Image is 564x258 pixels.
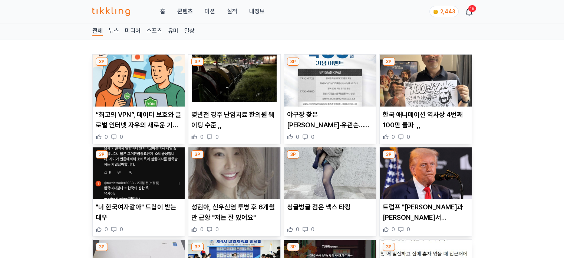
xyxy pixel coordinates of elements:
div: 3P “최고의 VPN”, 데이터 보호와 글로벌 인터넷 자유의 새로운 기준 제시 “최고의 VPN”, 데이터 보호와 글로벌 인터넷 자유의 새로운 기준 제시 0 0 [92,54,185,144]
a: 유머 [168,26,178,36]
div: 3P [287,150,299,159]
a: 콘텐츠 [177,7,192,16]
a: 미디어 [125,26,141,36]
span: 0 [120,226,123,233]
div: 3P 몇년전 경주 난임치료 한의원 웨이팅 수준 ,, 몇년전 경주 난임치료 한의원 웨이팅 수준 ,, 0 0 [188,54,281,144]
a: 일상 [184,26,195,36]
a: 실적 [227,7,237,16]
span: 0 [296,226,299,233]
div: 3P 성현아, 신우신염 투병 후 6개월만 근황 "저는 잘 있어요" 성현아, 신우신염 투병 후 6개월만 근황 "저는 잘 있어요" 0 0 [188,147,281,237]
p: 한국 애니메이션 역사상 4번째 100만 돌파 ,, [383,110,469,130]
div: 3P [191,243,204,251]
div: 3P "너 한국여자같아" 드립이 받는 대우 "너 한국여자같아" 드립이 받는 대우 0 0 [92,147,185,237]
img: 한국 애니메이션 역사상 4번째 100만 돌파 ,, [380,55,472,107]
img: 트럼프 "푸틴과 회담서 2차회담 준비…실패 확률도 25%" [380,147,472,199]
img: 야구장 찾은 김구·유관순…두산, 15일 KIA전서 '광복 80년' 기념행사 [284,55,376,107]
div: 3P [287,243,299,251]
button: 미션 [204,7,215,16]
div: 3P 싱글벙글 검은 쌕스 타킹 싱글벙글 검은 쌕스 타킹 0 0 [284,147,376,237]
span: 0 [392,226,395,233]
img: 싱글벙글 검은 쌕스 타킹 [284,147,376,199]
span: 0 [407,226,410,233]
p: “최고의 VPN”, 데이터 보호와 글로벌 인터넷 자유의 새로운 기준 제시 [96,110,182,130]
a: 홈 [160,7,165,16]
div: 19 [468,5,476,12]
a: 19 [466,7,472,16]
span: 0 [105,226,108,233]
p: 트럼프 "[PERSON_NAME]과 [PERSON_NAME]서 2[PERSON_NAME] [PERSON_NAME]…실패 확률도 25%" [383,202,469,223]
div: 3P [383,243,395,251]
p: "너 한국여자같아" 드립이 받는 대우 [96,202,182,223]
img: 몇년전 경주 난임치료 한의원 웨이팅 수준 ,, [188,55,280,107]
img: 성현아, 신우신염 투병 후 6개월만 근황 "저는 잘 있어요" [188,147,280,199]
span: 2,443 [440,9,455,14]
div: 3P [383,58,395,66]
span: 0 [105,133,108,141]
img: “최고의 VPN”, 데이터 보호와 글로벌 인터넷 자유의 새로운 기준 제시 [93,55,185,107]
div: 3P [191,58,204,66]
img: coin [433,9,439,15]
span: 0 [407,133,410,141]
div: 3P [383,150,395,159]
a: 뉴스 [109,26,119,36]
span: 0 [120,133,123,141]
span: 0 [215,226,219,233]
span: 0 [311,226,314,233]
a: coin 2,443 [429,6,457,17]
span: 0 [200,133,204,141]
span: 0 [296,133,299,141]
span: 0 [200,226,204,233]
div: 3P 한국 애니메이션 역사상 4번째 100만 돌파 ,, 한국 애니메이션 역사상 4번째 100만 돌파 ,, 0 0 [379,54,472,144]
p: 성현아, 신우신염 투병 후 6개월만 근황 "저는 잘 있어요" [191,202,277,223]
div: 3P [191,150,204,159]
div: 3P 야구장 찾은 김구·유관순…두산, 15일 KIA전서 '광복 80년' 기념행사 야구장 찾은 [PERSON_NAME]·유관순…[GEOGRAPHIC_DATA], 15일 KIA전... [284,54,376,144]
span: 0 [311,133,314,141]
span: 0 [392,133,395,141]
p: 야구장 찾은 [PERSON_NAME]·유관순…[GEOGRAPHIC_DATA], 15일 KIA전서 '광복 80년' 기념행사 [287,110,373,130]
div: 3P 트럼프 "푸틴과 회담서 2차회담 준비…실패 확률도 25%" 트럼프 "[PERSON_NAME]과 [PERSON_NAME]서 2[PERSON_NAME] [PERSON_NAM... [379,147,472,237]
p: 몇년전 경주 난임치료 한의원 웨이팅 수준 ,, [191,110,277,130]
div: 3P [287,58,299,66]
a: 전체 [92,26,103,36]
img: "너 한국여자같아" 드립이 받는 대우 [93,147,185,199]
a: 내정보 [249,7,264,16]
p: 싱글벙글 검은 쌕스 타킹 [287,202,373,212]
a: 스포츠 [146,26,162,36]
div: 3P [96,150,108,159]
img: 티끌링 [92,7,131,16]
div: 3P [96,58,108,66]
div: 3P [96,243,108,251]
span: 0 [215,133,219,141]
